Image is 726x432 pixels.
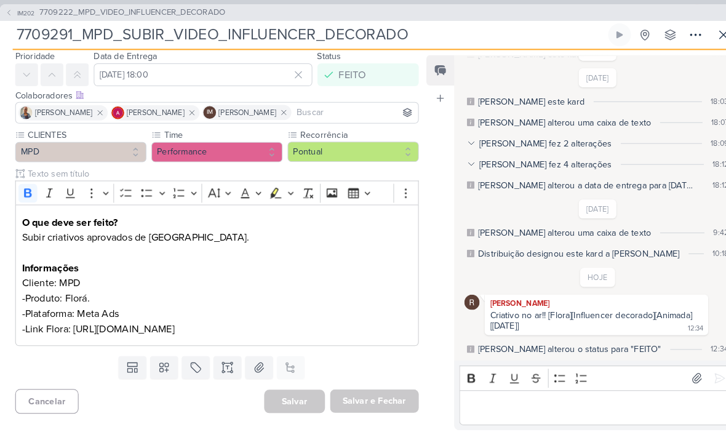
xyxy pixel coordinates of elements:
div: Este log é visível à todos no kard [453,176,461,183]
button: FEITO [308,62,407,84]
div: Editor toolbar [446,355,714,379]
div: Editor editing area: main [15,199,407,336]
p: Cliente: MPD [22,268,400,282]
div: Este log é visível à todos no kard [453,95,461,102]
div: Editor toolbar [15,175,407,199]
input: Texto sem título [25,162,407,175]
div: Distribuição designou este kard a Rafael [465,240,660,253]
div: 18:03 [690,93,708,104]
div: FEITO [329,65,356,80]
div: 18:12 [692,154,708,165]
div: Caroline alterou a data de entrega para 13/10, 18:00 [465,174,675,186]
label: Data de Entrega [91,49,153,60]
input: Select a date [91,62,303,84]
div: Este log é visível à todos no kard [453,335,461,343]
span: [PERSON_NAME] [34,104,90,115]
div: Este log é visível à todos no kard [453,242,461,250]
div: Criativo no ar!! [Flora][Influencer decorado][Animada][[DATE]] [476,301,672,322]
img: Iara Santos [19,103,31,116]
div: 9:42 [693,220,708,231]
label: Time [158,125,274,138]
p: -Produto: Florá. [22,282,400,297]
label: Recorrência [290,125,407,138]
p: -Plataforma: Meta Ads [22,297,400,312]
div: Isabella alterou uma caixa de texto [465,113,632,126]
label: Prioridade [15,49,54,60]
div: [PERSON_NAME] fez 4 alterações [466,153,594,166]
label: Status [308,49,332,60]
button: Performance [147,138,274,158]
button: MPD [15,138,142,158]
input: Buscar [285,102,404,117]
div: 12:34 [668,314,683,324]
div: Este log é visível à todos no kard [453,222,461,230]
span: [PERSON_NAME] [212,104,268,115]
img: Rafael Dornelles [451,286,466,301]
span: [PERSON_NAME] [123,104,179,115]
div: Isabella Machado Guimarães [197,103,210,116]
div: Ligar relógio [597,29,607,39]
strong: O que deve ser feito? [22,210,114,222]
div: 12:34 [690,334,708,345]
strong: Informações [22,254,77,266]
label: CLIENTES [26,125,142,138]
img: Alessandra Gomes [108,103,121,116]
div: Colaboradores [15,86,407,99]
p: IM [201,106,207,113]
div: Isabella desarquivou este kard [465,92,568,105]
div: 10:18 [692,241,708,252]
div: Caroline alterou uma caixa de texto [465,220,632,233]
p: -Link Flora: [URL][DOMAIN_NAME] [22,312,400,327]
div: Rafael alterou o status para "FEITO" [465,333,642,346]
div: 18:09 [690,134,708,145]
div: Este log é visível à todos no kard [453,115,461,122]
button: Pontual [279,138,407,158]
div: [PERSON_NAME] fez 2 alterações [466,133,594,146]
div: 18:07 [691,113,708,124]
button: Cancelar [15,378,76,402]
div: Editor editing area: main [446,379,714,413]
input: Kard Sem Título [12,23,588,45]
p: Subir criativos aprovados de [GEOGRAPHIC_DATA]. [22,223,400,238]
div: [PERSON_NAME] [473,289,685,301]
div: 18:12 [692,174,708,185]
